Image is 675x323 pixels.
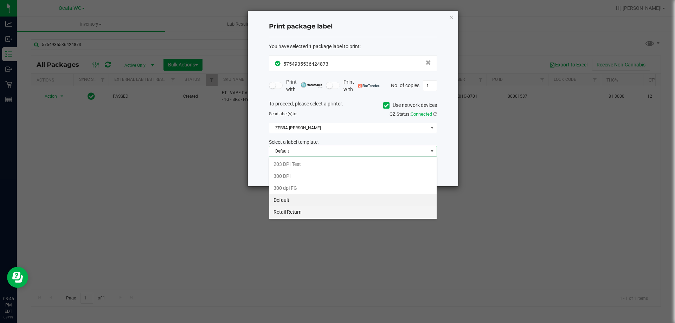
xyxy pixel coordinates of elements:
img: bartender.png [358,84,380,88]
iframe: Resource center [7,267,28,288]
div: : [269,43,437,50]
span: QZ Status: [390,111,437,117]
span: label(s) [278,111,292,116]
span: Default [269,146,428,156]
span: In Sync [275,60,282,67]
li: 300 dpi FG [269,182,437,194]
span: Print with [286,78,322,93]
span: You have selected 1 package label to print [269,44,360,49]
h4: Print package label [269,22,437,31]
div: To proceed, please select a printer. [264,100,442,111]
img: mark_magic_cybra.png [301,82,322,88]
span: Send to: [269,111,297,116]
span: Print with [343,78,380,93]
span: Connected [411,111,432,117]
li: 203 DPI Test [269,158,437,170]
span: 5754935536424873 [283,61,328,67]
li: 300 DPI [269,170,437,182]
span: ZEBRA-[PERSON_NAME] [269,123,428,133]
li: Retail Return [269,206,437,218]
div: Select a label template. [264,138,442,146]
li: Default [269,194,437,206]
span: No. of copies [391,82,419,88]
label: Use network devices [383,102,437,109]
